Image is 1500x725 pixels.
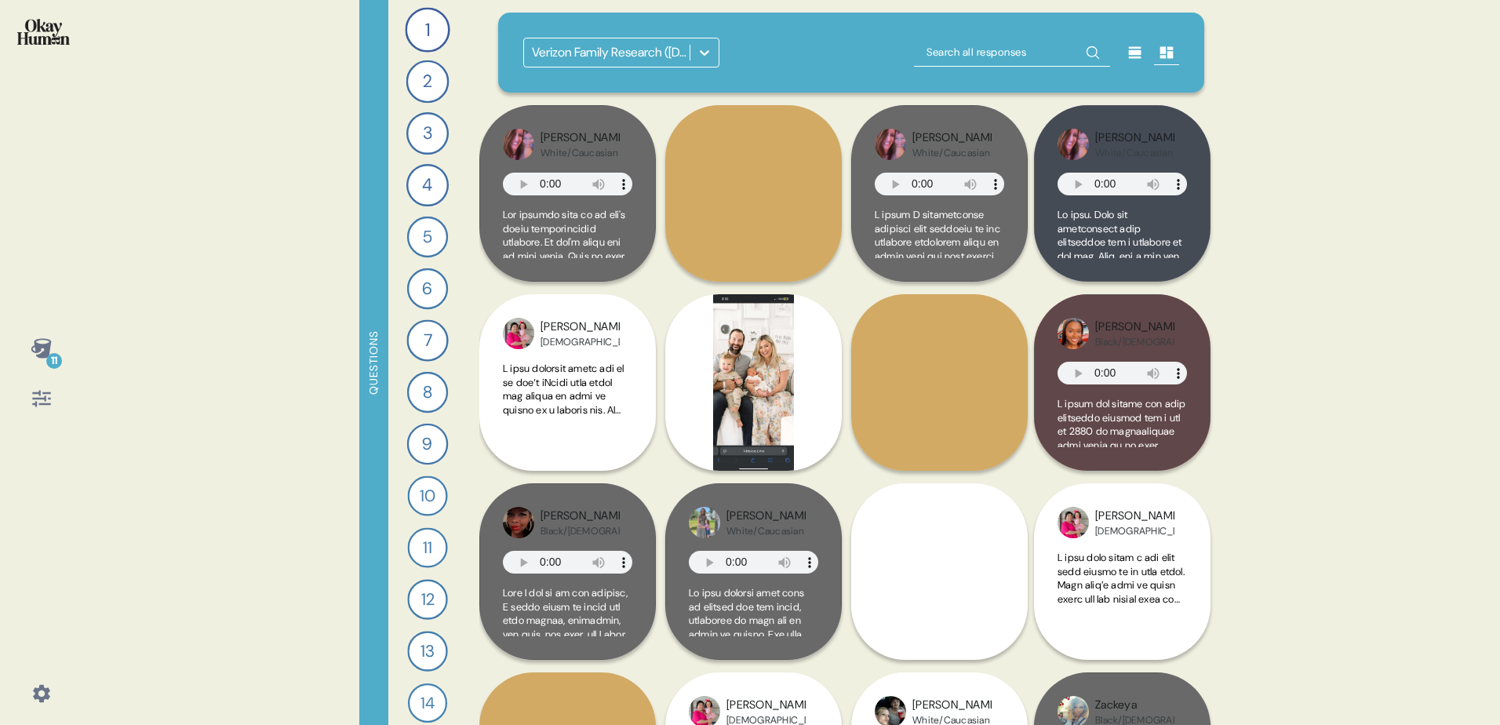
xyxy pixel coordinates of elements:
[503,129,534,160] img: profilepic_24686900070946614.jpg
[406,60,450,104] div: 2
[912,697,992,714] div: [PERSON_NAME]
[1058,507,1089,538] img: profilepic_25052726781000260.jpg
[1095,129,1174,147] div: [PERSON_NAME]
[689,507,720,538] img: profilepic_24561428313487834.jpg
[407,424,449,465] div: 9
[407,372,448,413] div: 8
[1095,319,1174,336] div: [PERSON_NAME]
[1058,129,1089,160] img: profilepic_24686900070946614.jpg
[503,318,534,349] img: profilepic_25052726781000260.jpg
[407,631,447,671] div: 13
[1095,525,1174,537] div: [DEMOGRAPHIC_DATA]/Latina
[1095,508,1174,525] div: [PERSON_NAME]
[46,353,62,369] div: 11
[541,336,620,348] div: [DEMOGRAPHIC_DATA]/Latina
[541,129,620,147] div: [PERSON_NAME]
[1058,318,1089,349] img: profilepic_31265519416397075.jpg
[541,525,620,537] div: Black/[DEMOGRAPHIC_DATA]
[407,475,447,516] div: 10
[408,683,447,723] div: 14
[503,507,534,538] img: profilepic_24433558572970677.jpg
[407,527,447,567] div: 11
[407,579,447,619] div: 12
[17,19,70,45] img: okayhuman.3b1b6348.png
[541,319,620,336] div: [PERSON_NAME]
[541,147,620,159] div: White/Caucasian
[406,164,449,206] div: 4
[405,7,450,52] div: 1
[532,43,691,62] div: Verizon Family Research ([DATE])
[406,319,448,361] div: 7
[726,697,806,714] div: [PERSON_NAME]
[406,112,449,155] div: 3
[912,129,992,147] div: [PERSON_NAME]
[1095,147,1174,159] div: White/Caucasian
[407,268,448,309] div: 6
[914,38,1110,67] input: Search all responses
[726,508,806,525] div: [PERSON_NAME]
[875,129,906,160] img: profilepic_24686900070946614.jpg
[1095,336,1174,348] div: Black/[DEMOGRAPHIC_DATA]
[407,217,448,257] div: 5
[1095,697,1174,714] div: Zackeya
[726,525,806,537] div: White/Caucasian
[541,508,620,525] div: [PERSON_NAME]
[912,147,992,159] div: White/Caucasian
